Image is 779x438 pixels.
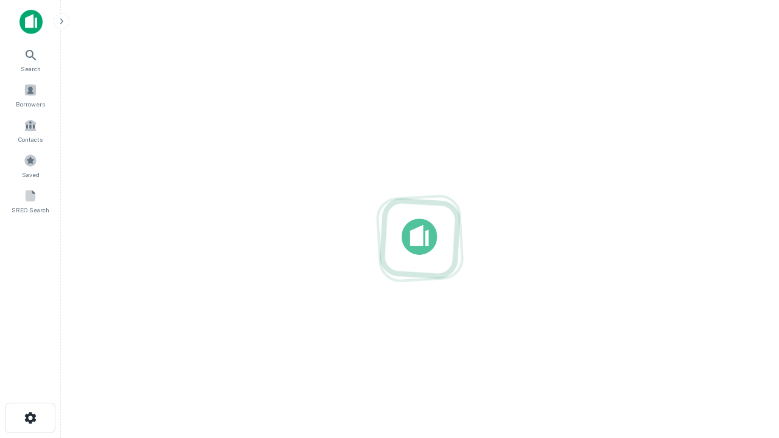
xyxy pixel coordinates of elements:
a: Contacts [4,114,57,147]
span: SREO Search [12,205,49,215]
a: Search [4,43,57,76]
a: Saved [4,149,57,182]
span: Search [21,64,41,74]
span: Saved [22,170,40,179]
span: Contacts [18,134,43,144]
a: Borrowers [4,78,57,111]
iframe: Chat Widget [718,302,779,360]
a: SREO Search [4,184,57,217]
img: capitalize-icon.png [19,10,43,34]
span: Borrowers [16,99,45,109]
